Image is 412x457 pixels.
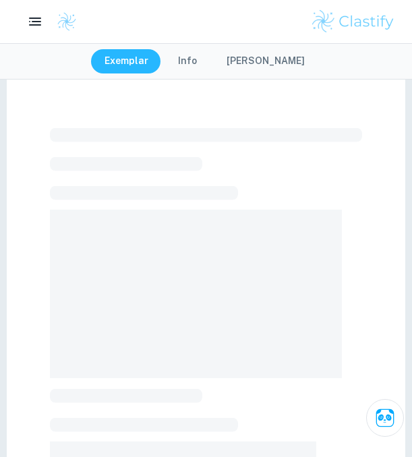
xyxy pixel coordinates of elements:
[49,11,77,32] a: Clastify logo
[91,49,162,73] button: Exemplar
[366,399,404,437] button: Ask Clai
[57,11,77,32] img: Clastify logo
[213,49,318,73] button: [PERSON_NAME]
[310,8,396,35] img: Clastify logo
[165,49,210,73] button: Info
